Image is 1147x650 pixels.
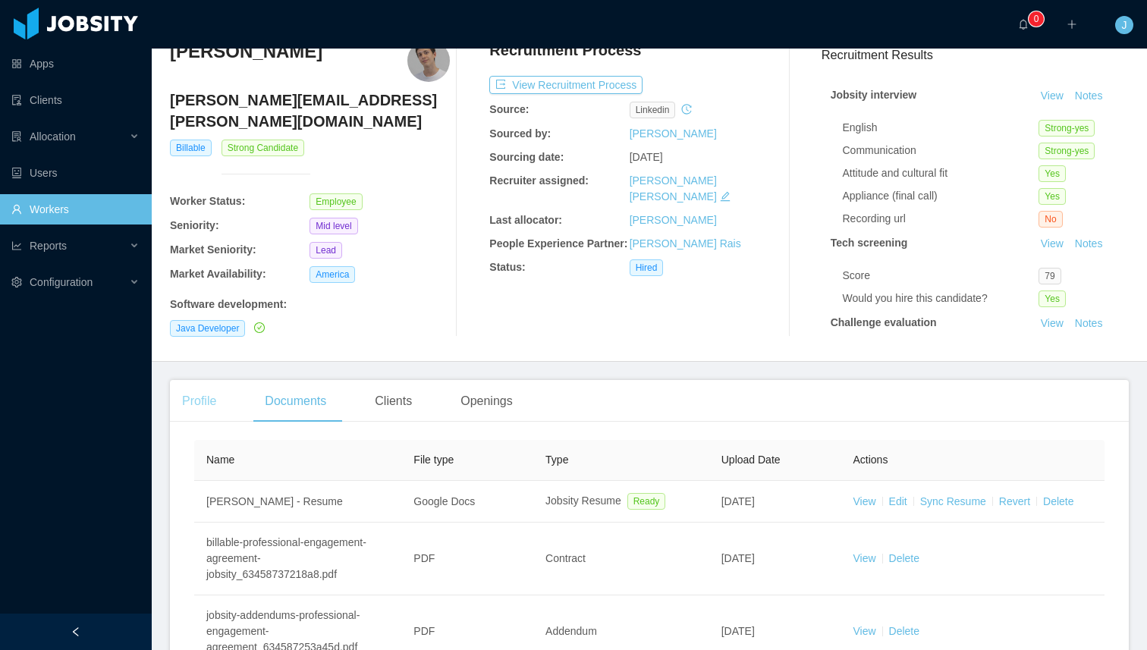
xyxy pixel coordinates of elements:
i: icon: plus [1067,19,1077,30]
div: Would you hire this candidate? [843,290,1039,306]
span: America [310,266,355,283]
i: icon: edit [720,191,731,202]
a: icon: auditClients [11,85,140,115]
span: Java Developer [170,320,245,337]
span: [DATE] [721,625,755,637]
a: icon: exportView Recruitment Process [489,79,643,91]
a: [PERSON_NAME] [630,214,717,226]
span: J [1122,16,1127,34]
img: c7cf0b85-f466-4e68-834a-ddd06486ab9d_6651facaeda7b-400w.png [407,39,450,82]
span: Yes [1039,165,1066,182]
span: Jobsity Resume [545,495,621,507]
td: Google Docs [401,481,533,523]
strong: Challenge evaluation [831,316,937,328]
i: icon: line-chart [11,240,22,251]
a: View [1035,317,1069,329]
div: Recording url [843,211,1039,227]
i: icon: solution [11,131,22,142]
div: Score [843,268,1039,284]
strong: Jobsity interview [831,89,917,101]
a: icon: robotUsers [11,158,140,188]
span: Allocation [30,130,76,143]
span: Lead [310,242,342,259]
i: icon: history [681,104,692,115]
a: Delete [889,552,919,564]
span: [DATE] [630,151,663,163]
span: Upload Date [721,454,781,466]
span: Mid level [310,218,357,234]
a: Edit [889,495,907,507]
span: Actions [853,454,888,466]
b: Market Seniority: [170,243,256,256]
a: Revert [999,495,1030,507]
i: icon: check-circle [254,322,265,333]
b: Market Availability: [170,268,266,280]
h4: [PERSON_NAME][EMAIL_ADDRESS][PERSON_NAME][DOMAIN_NAME] [170,89,450,132]
i: icon: bell [1018,19,1029,30]
a: View [1035,237,1069,250]
span: 79 [1039,268,1061,284]
span: No [1039,211,1062,228]
td: PDF [401,523,533,595]
a: View [1035,89,1069,102]
span: Contract [545,552,586,564]
a: [PERSON_NAME] [630,127,717,140]
a: icon: check-circle [251,322,265,334]
b: Sourcing date: [489,151,564,163]
div: Clients [363,380,424,422]
span: Hired [630,259,664,276]
button: Notes [1069,235,1109,253]
span: Configuration [30,276,93,288]
a: Delete [889,625,919,637]
a: Sync Resume [920,495,986,507]
b: People Experience Partner: [489,237,627,250]
span: Addendum [545,625,597,637]
strong: Tech screening [831,237,908,249]
span: File type [413,454,454,466]
div: English [843,120,1039,136]
span: Ready [627,493,666,510]
td: billable-professional-engagement-agreement-jobsity_63458737218a8.pdf [194,523,401,595]
button: Notes [1069,315,1109,333]
span: Reports [30,240,67,252]
span: Billable [170,140,212,156]
b: Sourced by: [489,127,551,140]
a: [PERSON_NAME] [PERSON_NAME] [630,174,717,203]
b: Source: [489,103,529,115]
a: View [853,625,875,637]
span: [DATE] [721,552,755,564]
button: icon: exportView Recruitment Process [489,76,643,94]
div: Attitude and cultural fit [843,165,1039,181]
a: View [853,552,875,564]
div: Profile [170,380,228,422]
b: Software development : [170,298,287,310]
a: icon: userWorkers [11,194,140,225]
b: Recruiter assigned: [489,174,589,187]
i: icon: setting [11,277,22,287]
b: Status: [489,261,525,273]
span: Strong-yes [1039,120,1095,137]
div: Openings [448,380,525,422]
a: View [853,495,875,507]
span: Type [545,454,568,466]
b: Seniority: [170,219,219,231]
span: linkedin [630,102,676,118]
a: [PERSON_NAME] Rais [630,237,741,250]
span: Strong-yes [1039,143,1095,159]
h3: [PERSON_NAME] [170,39,322,64]
span: Yes [1039,290,1066,307]
span: Yes [1039,188,1066,205]
td: [PERSON_NAME] - Resume [194,481,401,523]
span: Name [206,454,234,466]
div: Appliance (final call) [843,188,1039,204]
span: Employee [310,193,362,210]
div: Documents [253,380,338,422]
div: Communication [843,143,1039,159]
button: Notes [1069,87,1109,105]
span: [DATE] [721,495,755,507]
span: Strong Candidate [222,140,304,156]
h3: Recruitment Results [822,46,1129,64]
a: Delete [1043,495,1073,507]
b: Last allocator: [489,214,562,226]
sup: 0 [1029,11,1044,27]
